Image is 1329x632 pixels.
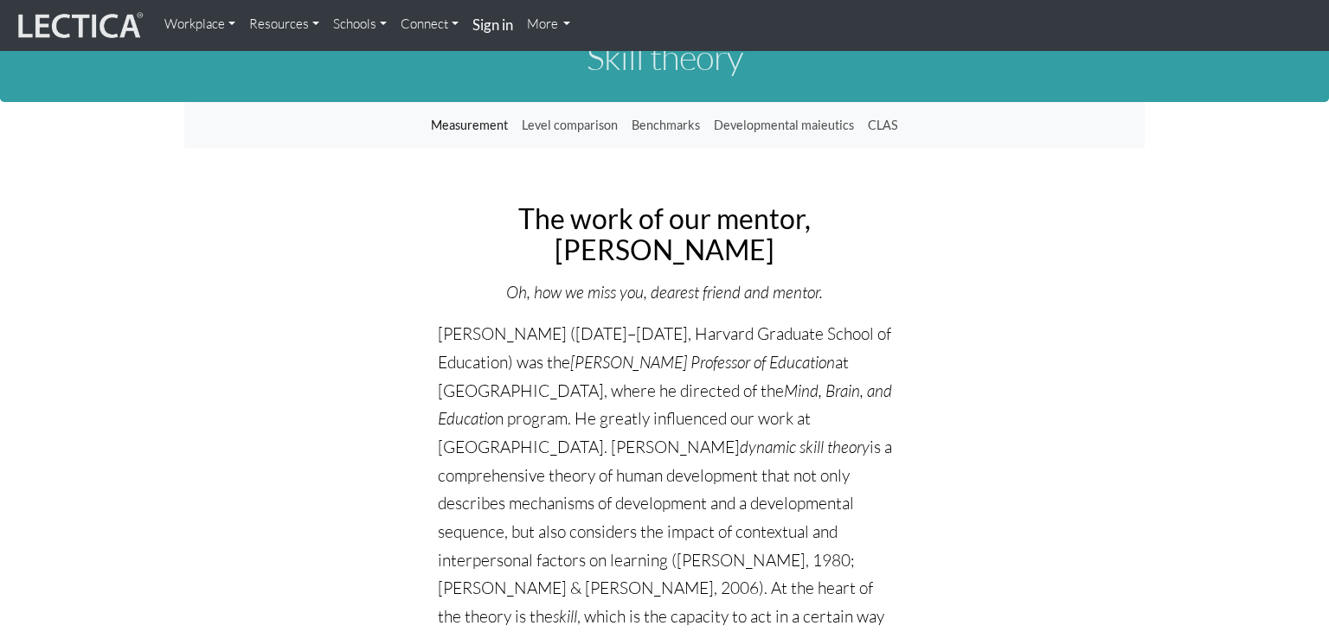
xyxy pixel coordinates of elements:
[861,109,905,142] a: CLAS
[506,282,823,303] i: Oh, how we miss you, dearest friend and mentor.
[157,7,242,41] a: Workplace
[472,16,513,34] strong: Sign in
[14,10,144,42] img: lecticalive
[740,437,870,457] i: dynamic skill theory
[242,7,326,41] a: Resources
[520,7,578,41] a: More
[438,203,892,264] h2: The work of our mentor, [PERSON_NAME]
[707,109,861,142] a: Developmental maieutics
[570,352,835,373] i: [PERSON_NAME] Professor of Education
[465,7,520,44] a: Sign in
[553,606,577,627] i: skill
[625,109,707,142] a: Benchmarks
[394,7,465,41] a: Connect
[184,38,1145,76] h1: Skill theory
[424,109,515,142] a: Measurement
[515,109,625,142] a: Level comparison
[326,7,394,41] a: Schools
